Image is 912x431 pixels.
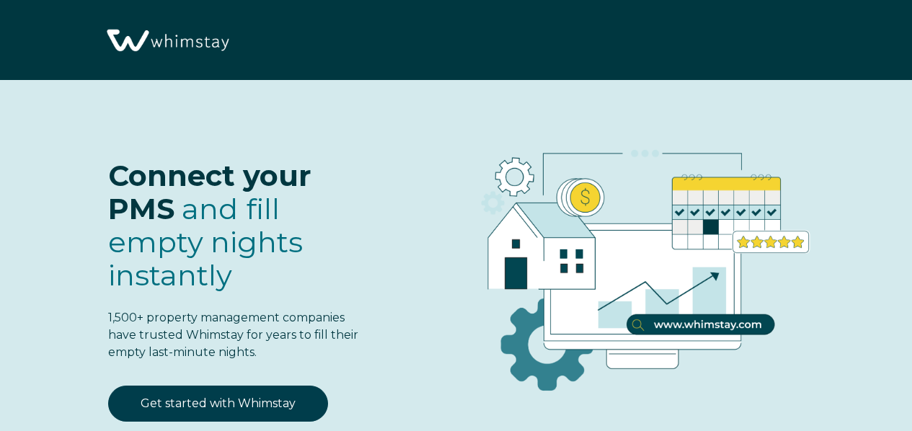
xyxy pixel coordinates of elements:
span: Connect your PMS [108,158,311,226]
span: 1,500+ property management companies have trusted Whimstay for years to fill their empty last-min... [108,311,358,359]
a: Get started with Whimstay [108,386,328,422]
span: and [108,191,303,293]
span: fill empty nights instantly [108,191,303,293]
img: Whimstay Logo-02 1 [101,7,233,75]
img: RBO Ilustrations-03 [407,109,869,412]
